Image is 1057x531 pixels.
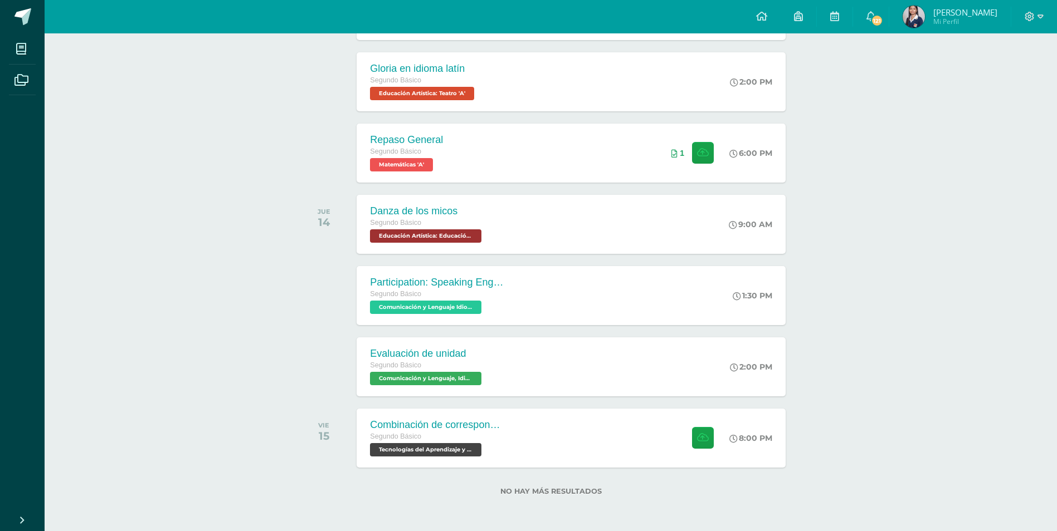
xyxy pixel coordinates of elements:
[370,443,481,456] span: Tecnologías del Aprendizaje y la Comunicación 'A'
[370,301,481,314] span: Comunicación y Lenguaje Idioma Extranjero Inglés 'A'
[370,76,421,84] span: Segundo Básico
[680,149,684,158] span: 1
[370,134,443,146] div: Repaso General
[318,421,329,429] div: VIE
[299,487,803,495] label: No hay más resultados
[730,77,772,87] div: 2:00 PM
[903,6,925,28] img: 7d899d2c5821ebc75f724caa45ff3b9a.png
[370,277,504,288] div: Participation: Speaking English
[318,215,330,229] div: 14
[370,229,481,243] span: Educación Artística: Educación Musical 'A'
[370,219,421,227] span: Segundo Básico
[871,14,883,27] span: 121
[370,361,421,369] span: Segundo Básico
[370,158,433,171] span: Matemáticas 'A'
[729,219,772,229] div: 9:00 AM
[370,419,504,431] div: Combinación de correspondencia
[733,291,772,301] div: 1:30 PM
[729,148,772,158] div: 6:00 PM
[318,429,329,442] div: 15
[370,147,421,155] span: Segundo Básico
[370,205,484,217] div: Danza de los micos
[370,63,477,75] div: Gloria en idioma latín
[729,433,772,443] div: 8:00 PM
[370,372,481,385] span: Comunicación y Lenguaje, Idioma Español 'A'
[370,290,421,298] span: Segundo Básico
[318,208,330,215] div: JUE
[933,17,997,26] span: Mi Perfil
[730,362,772,372] div: 2:00 PM
[370,87,474,100] span: Educación Artística: Teatro 'A'
[370,432,421,440] span: Segundo Básico
[671,149,684,158] div: Archivos entregados
[370,348,484,360] div: Evaluación de unidad
[933,7,997,18] span: [PERSON_NAME]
